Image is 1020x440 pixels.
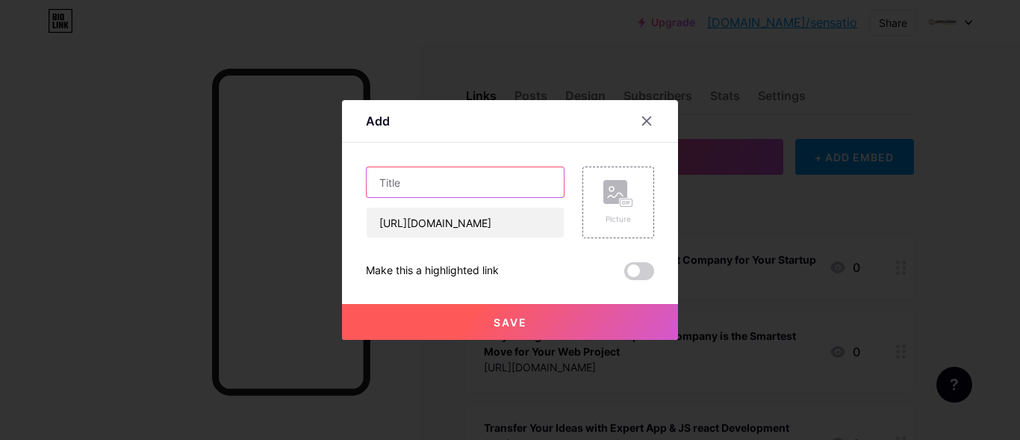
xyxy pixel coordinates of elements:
input: URL [367,208,564,238]
button: Save [342,304,678,340]
input: Title [367,167,564,197]
div: Picture [603,214,633,225]
div: Make this a highlighted link [366,262,499,280]
span: Save [494,316,527,329]
div: Add [366,112,390,130]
